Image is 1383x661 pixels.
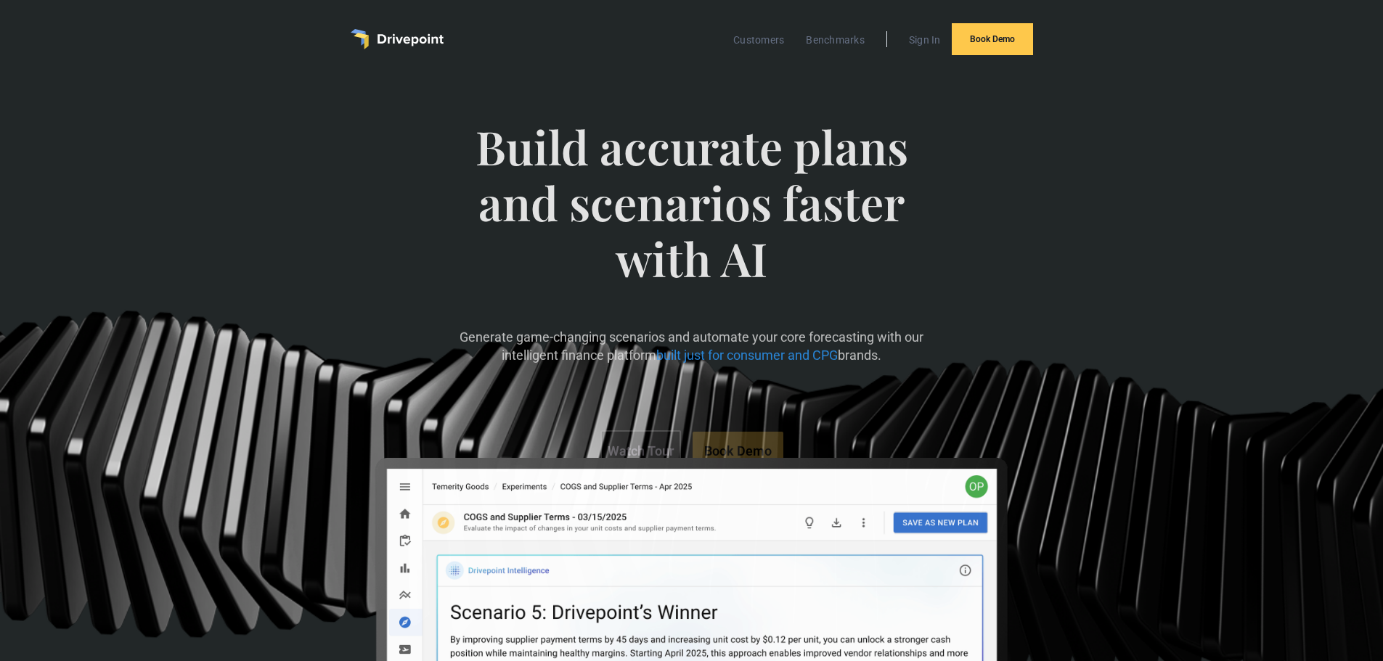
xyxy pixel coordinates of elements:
[351,29,444,49] a: home
[693,432,783,470] a: Book Demo
[726,30,791,49] a: Customers
[453,119,930,315] span: Build accurate plans and scenarios faster with AI
[453,328,930,364] p: Generate game-changing scenarios and automate your core forecasting with our intelligent finance ...
[799,30,872,49] a: Benchmarks
[952,23,1033,55] a: Book Demo
[656,348,838,363] span: built just for consumer and CPG
[902,30,948,49] a: Sign In
[600,430,681,472] a: Watch Tour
